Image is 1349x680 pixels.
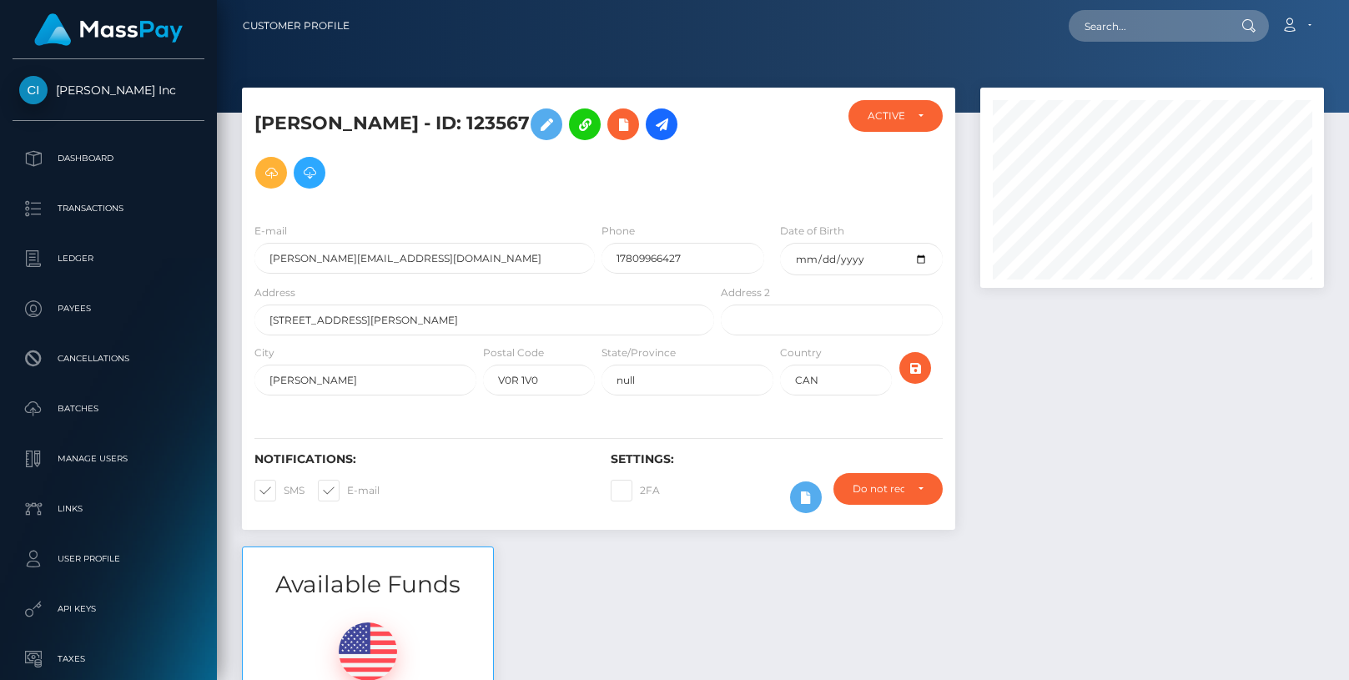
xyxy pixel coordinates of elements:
input: Search... [1069,10,1226,42]
p: Dashboard [19,146,198,171]
h6: Notifications: [254,452,586,466]
a: Cancellations [13,338,204,380]
a: Transactions [13,188,204,229]
img: MassPay Logo [34,13,183,46]
label: Postal Code [483,345,544,360]
h3: Available Funds [243,568,493,601]
p: Transactions [19,196,198,221]
span: [PERSON_NAME] Inc [13,83,204,98]
a: Manage Users [13,438,204,480]
label: E-mail [318,480,380,501]
label: Phone [602,224,635,239]
a: Taxes [13,638,204,680]
a: Payees [13,288,204,330]
a: Customer Profile [243,8,350,43]
label: City [254,345,274,360]
p: Manage Users [19,446,198,471]
h5: [PERSON_NAME] - ID: 123567 [254,100,705,197]
label: Country [780,345,822,360]
p: Batches [19,396,198,421]
p: Ledger [19,246,198,271]
a: Ledger [13,238,204,280]
label: Date of Birth [780,224,844,239]
p: Cancellations [19,346,198,371]
button: Do not require [833,473,942,505]
p: User Profile [19,547,198,572]
label: 2FA [611,480,660,501]
label: Address [254,285,295,300]
img: Cindy Gallop Inc [19,76,48,104]
a: User Profile [13,538,204,580]
label: Address 2 [721,285,770,300]
a: Links [13,488,204,530]
label: State/Province [602,345,676,360]
a: API Keys [13,588,204,630]
p: Taxes [19,647,198,672]
p: API Keys [19,597,198,622]
button: ACTIVE [848,100,942,132]
p: Payees [19,296,198,321]
a: Initiate Payout [646,108,677,140]
a: Dashboard [13,138,204,179]
h6: Settings: [611,452,942,466]
label: E-mail [254,224,287,239]
p: Links [19,496,198,521]
label: SMS [254,480,305,501]
div: ACTIVE [868,109,904,123]
a: Batches [13,388,204,430]
div: Do not require [853,482,904,496]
